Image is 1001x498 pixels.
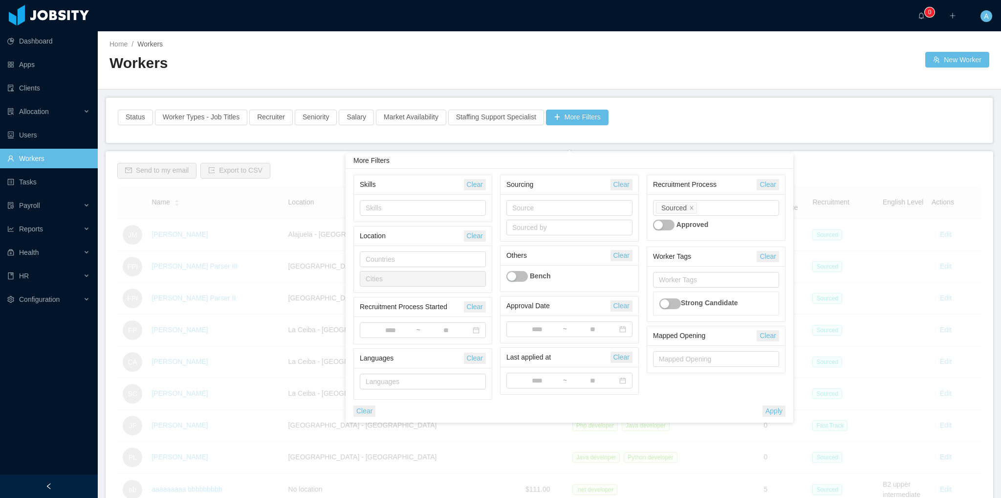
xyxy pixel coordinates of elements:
button: Recruiter [249,110,293,125]
li: Sourced [656,202,697,214]
button: Clear [757,330,779,341]
div: Sourcing [506,176,610,194]
span: Allocation [19,108,49,115]
a: icon: profileTasks [7,172,90,192]
button: Clear [464,301,486,313]
i: icon: plus [949,12,956,19]
div: Skills [360,176,464,194]
div: Mapped Opening [659,354,769,364]
i: icon: medicine-box [7,249,14,256]
button: Clear [464,230,486,242]
div: Recruitment Process [653,176,757,194]
div: Sourced [661,203,687,213]
button: Clear [464,353,486,364]
div: Worker Tags [659,275,769,285]
span: Payroll [19,202,40,209]
button: Apply [762,406,785,417]
i: icon: calendar [619,377,626,384]
button: Clear [610,300,632,312]
span: HR [19,272,29,280]
a: Home [109,40,128,48]
div: Source [512,203,622,213]
span: Workers [137,40,163,48]
button: Clear [757,251,779,262]
button: Clear [610,352,632,363]
i: icon: line-chart [7,226,14,232]
div: Recruitment Process Started [360,298,464,316]
button: Worker Types - Job Titles [155,110,247,125]
i: icon: solution [7,108,14,115]
div: Others [506,247,610,265]
button: Staffing Support Specialist [448,110,544,125]
button: Clear [757,179,779,190]
div: Languages [366,377,476,386]
strong: Bench [530,272,551,280]
div: Mapped Opening [653,327,757,345]
a: icon: robotUsers [7,125,90,145]
a: icon: userWorkers [7,149,90,168]
button: Clear [610,250,632,261]
div: Cities [366,274,476,284]
h2: Workers [109,53,549,73]
button: Clear [353,406,375,417]
div: Worker Tags [653,248,757,266]
strong: Approved [676,221,708,228]
div: Sourced by [512,223,622,232]
button: icon: plusMore Filters [546,110,609,125]
div: Skills [366,203,476,213]
button: Status [118,110,153,125]
i: icon: calendar [619,326,626,333]
i: icon: close [689,205,694,211]
div: Languages [360,349,464,367]
a: icon: appstoreApps [7,55,90,74]
i: icon: book [7,272,14,279]
span: Reports [19,225,43,233]
a: icon: pie-chartDashboard [7,31,90,51]
div: Approval Date [506,297,610,315]
i: icon: setting [7,296,14,303]
strong: Strong Candidate [681,299,738,307]
button: Market Availability [376,110,446,125]
div: Last applied at [506,348,610,366]
div: More Filters [346,153,793,169]
button: Salary [339,110,374,125]
span: A [984,10,988,22]
a: icon: auditClients [7,78,90,98]
button: Clear [464,179,486,190]
sup: 0 [925,7,935,17]
span: Configuration [19,295,60,303]
span: / [131,40,133,48]
div: Countries [366,254,476,264]
i: icon: file-protect [7,202,14,209]
button: icon: usergroup-addNew Worker [925,52,989,68]
i: icon: calendar [473,327,479,334]
button: Clear [610,179,632,190]
div: Location [360,227,464,245]
span: Health [19,249,39,256]
button: Seniority [295,110,337,125]
i: icon: bell [918,12,925,19]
